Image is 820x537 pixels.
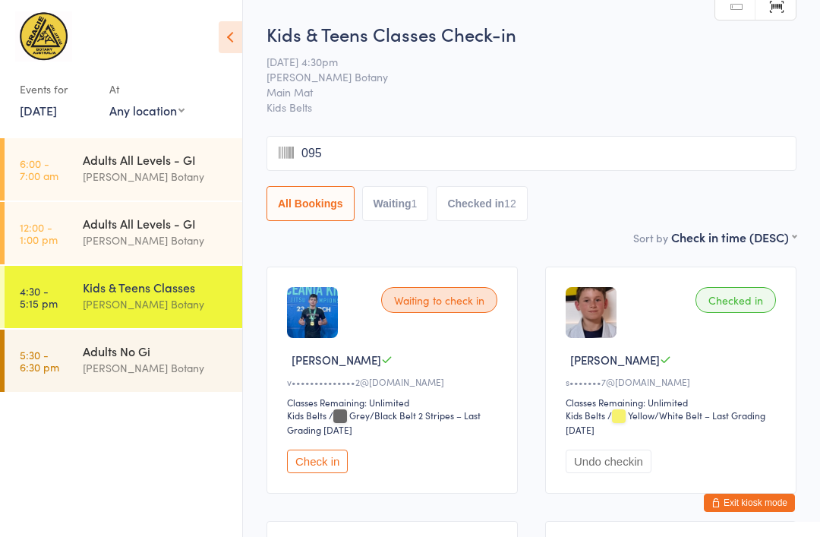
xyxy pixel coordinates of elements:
time: 4:30 - 5:15 pm [20,285,58,309]
a: 12:00 -1:00 pmAdults All Levels - GI[PERSON_NAME] Botany [5,202,242,264]
a: [DATE] [20,102,57,118]
div: Kids Belts [566,409,605,422]
div: [PERSON_NAME] Botany [83,359,229,377]
div: Waiting to check in [381,287,497,313]
span: [PERSON_NAME] [570,352,660,368]
div: Kids Belts [287,409,326,422]
div: Any location [109,102,184,118]
div: Checked in [695,287,776,313]
span: / Yellow/White Belt – Last Grading [DATE] [566,409,765,436]
div: v••••••••••••••2@[DOMAIN_NAME] [287,375,502,388]
div: Adults All Levels - GI [83,151,229,168]
div: Classes Remaining: Unlimited [287,396,502,409]
div: [PERSON_NAME] Botany [83,232,229,249]
time: 5:30 - 6:30 pm [20,349,59,373]
div: At [109,77,184,102]
a: 4:30 -5:15 pmKids & Teens Classes[PERSON_NAME] Botany [5,266,242,328]
div: [PERSON_NAME] Botany [83,168,229,185]
input: Search [266,136,796,171]
div: s•••••••7@[DOMAIN_NAME] [566,375,781,388]
button: Waiting1 [362,186,429,221]
button: Check in [287,450,348,473]
a: 5:30 -6:30 pmAdults No Gi[PERSON_NAME] Botany [5,330,242,392]
time: 6:00 - 7:00 am [20,157,58,182]
img: image1743031910.png [287,287,338,338]
button: Exit kiosk mode [704,494,795,512]
time: 12:00 - 1:00 pm [20,221,58,245]
span: [PERSON_NAME] Botany [266,69,773,84]
button: All Bookings [266,186,355,221]
div: [PERSON_NAME] Botany [83,295,229,313]
div: Events for [20,77,94,102]
div: Classes Remaining: Unlimited [566,396,781,409]
a: 6:00 -7:00 amAdults All Levels - GI[PERSON_NAME] Botany [5,138,242,201]
div: Adults All Levels - GI [83,215,229,232]
span: [PERSON_NAME] [292,352,381,368]
div: Check in time (DESC) [671,229,796,245]
img: image1659960534.png [566,287,617,338]
label: Sort by [633,230,668,245]
span: [DATE] 4:30pm [266,54,773,69]
div: Kids & Teens Classes [83,279,229,295]
div: 12 [504,197,516,210]
span: Main Mat [266,84,773,100]
button: Undo checkin [566,450,651,473]
h2: Kids & Teens Classes Check-in [266,21,796,46]
div: 1 [412,197,418,210]
span: Kids Belts [266,100,796,115]
img: Gracie Botany [15,11,72,62]
span: / Grey/Black Belt 2 Stripes – Last Grading [DATE] [287,409,481,436]
div: Adults No Gi [83,343,229,359]
button: Checked in12 [436,186,527,221]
